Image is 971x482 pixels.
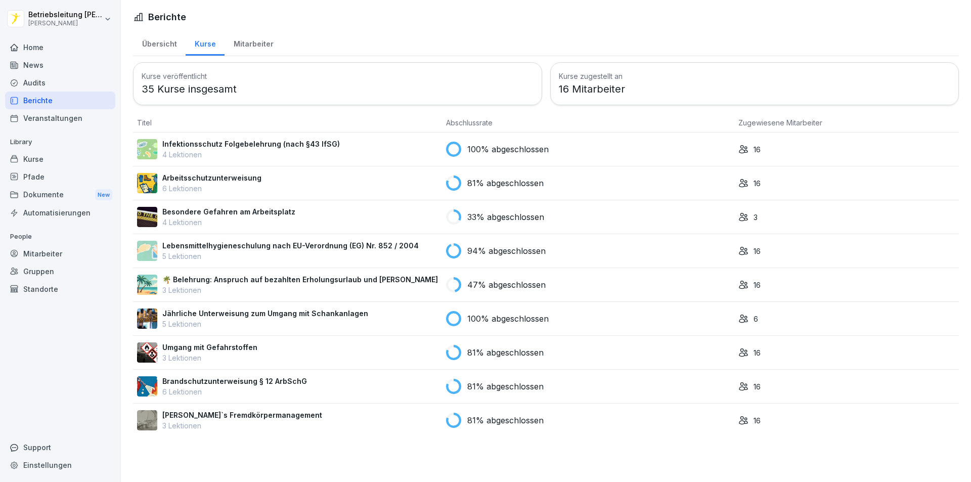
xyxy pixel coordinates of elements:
[738,118,822,127] span: Zugewiesene Mitarbeiter
[5,56,115,74] a: News
[754,144,761,155] p: 16
[5,186,115,204] a: DokumenteNew
[754,381,761,392] p: 16
[467,414,544,426] p: 81% abgeschlossen
[162,342,257,353] p: Umgang mit Gefahrstoffen
[5,38,115,56] a: Home
[137,139,157,159] img: tgff07aey9ahi6f4hltuk21p.png
[137,241,157,261] img: gxsnf7ygjsfsmxd96jxi4ufn.png
[5,150,115,168] a: Kurse
[5,92,115,109] a: Berichte
[162,183,261,194] p: 6 Lektionen
[137,376,157,397] img: b0iy7e1gfawqjs4nezxuanzk.png
[5,186,115,204] div: Dokumente
[162,139,340,149] p: Infektionsschutz Folgebelehrung (nach §43 IfSG)
[5,109,115,127] a: Veranstaltungen
[467,279,546,291] p: 47% abgeschlossen
[754,415,761,426] p: 16
[162,420,322,431] p: 3 Lektionen
[5,204,115,222] a: Automatisierungen
[137,342,157,363] img: ro33qf0i8ndaw7nkfv0stvse.png
[95,189,112,201] div: New
[162,217,295,228] p: 4 Lektionen
[754,314,758,324] p: 6
[137,275,157,295] img: s9mc00x6ussfrb3lxoajtb4r.png
[754,246,761,256] p: 16
[467,313,549,325] p: 100% abgeschlossen
[5,134,115,150] p: Library
[5,439,115,456] div: Support
[754,347,761,358] p: 16
[162,240,419,251] p: Lebensmittelhygieneschulung nach EU-Verordnung (EG) Nr. 852 / 2004
[5,245,115,262] a: Mitarbeiter
[162,251,419,261] p: 5 Lektionen
[162,410,322,420] p: [PERSON_NAME]`s Fremdkörpermanagement
[467,143,549,155] p: 100% abgeschlossen
[754,178,761,189] p: 16
[559,81,951,97] p: 16 Mitarbeiter
[5,280,115,298] a: Standorte
[162,386,307,397] p: 6 Lektionen
[186,30,225,56] a: Kurse
[162,172,261,183] p: Arbeitsschutzunterweisung
[148,10,186,24] h1: Berichte
[5,229,115,245] p: People
[162,285,438,295] p: 3 Lektionen
[133,30,186,56] a: Übersicht
[28,11,102,19] p: Betriebsleitung [PERSON_NAME]- Allee
[137,207,157,227] img: zq4t51x0wy87l3xh8s87q7rq.png
[162,353,257,363] p: 3 Lektionen
[754,212,758,223] p: 3
[162,308,368,319] p: Jährliche Unterweisung zum Umgang mit Schankanlagen
[467,380,544,392] p: 81% abgeschlossen
[162,274,438,285] p: 🌴 Belehrung: Anspruch auf bezahlten Erholungsurlaub und [PERSON_NAME]
[142,71,534,81] h3: Kurse veröffentlicht
[162,149,340,160] p: 4 Lektionen
[162,206,295,217] p: Besondere Gefahren am Arbeitsplatz
[137,173,157,193] img: bgsrfyvhdm6180ponve2jajk.png
[442,113,734,133] th: Abschlussrate
[137,309,157,329] img: etou62n52bjq4b8bjpe35whp.png
[467,211,544,223] p: 33% abgeschlossen
[5,74,115,92] a: Audits
[28,20,102,27] p: [PERSON_NAME]
[467,245,546,257] p: 94% abgeschlossen
[225,30,282,56] a: Mitarbeiter
[467,346,544,359] p: 81% abgeschlossen
[137,118,152,127] span: Titel
[559,71,951,81] h3: Kurse zugestellt an
[5,456,115,474] a: Einstellungen
[5,262,115,280] a: Gruppen
[142,81,534,97] p: 35 Kurse insgesamt
[162,319,368,329] p: 5 Lektionen
[467,177,544,189] p: 81% abgeschlossen
[137,410,157,430] img: ltafy9a5l7o16y10mkzj65ij.png
[162,376,307,386] p: Brandschutzunterweisung § 12 ArbSchG
[5,168,115,186] a: Pfade
[754,280,761,290] p: 16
